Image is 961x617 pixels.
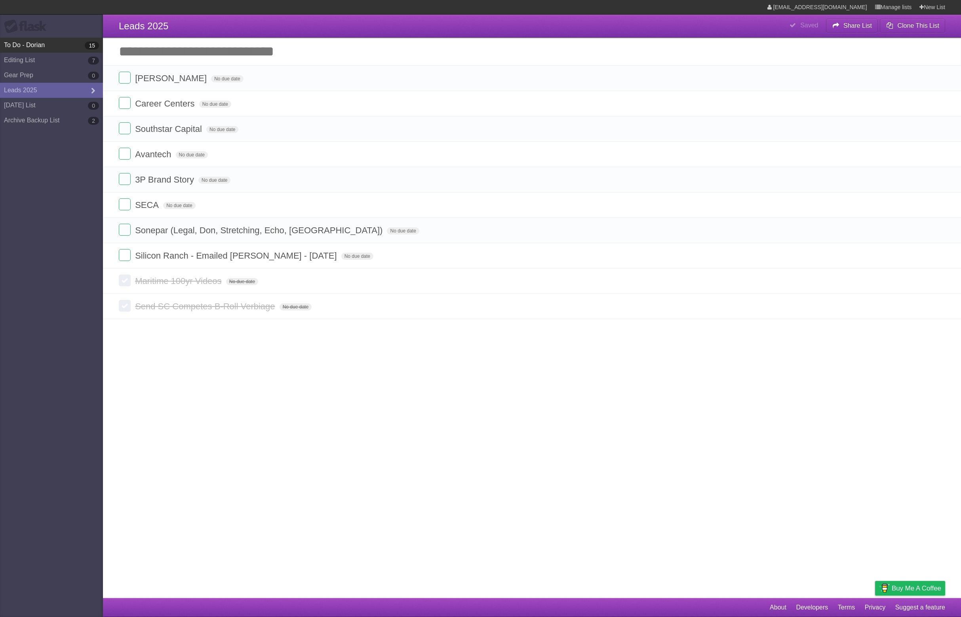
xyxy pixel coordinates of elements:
a: Terms [838,600,855,615]
span: Leads 2025 [119,21,168,31]
div: Flask [4,19,51,34]
span: 3P Brand Story [135,175,196,185]
b: Saved [800,22,818,29]
span: Send SC Competes B-Roll Verbiage [135,301,277,311]
label: Done [119,198,131,210]
span: No due date [280,303,312,310]
label: Done [119,249,131,261]
span: SECA [135,200,161,210]
label: Done [119,148,131,160]
a: Privacy [865,600,885,615]
span: Avantech [135,149,173,159]
span: No due date [198,177,230,184]
span: Sonepar (Legal, Don, Stretching, Echo, [GEOGRAPHIC_DATA]) [135,225,384,235]
img: Buy me a coffee [879,581,890,595]
span: Silicon Ranch - Emailed [PERSON_NAME] - [DATE] [135,251,339,261]
span: No due date [226,278,258,285]
label: Done [119,173,131,185]
span: No due date [176,151,208,158]
b: 0 [88,72,99,80]
b: 2 [88,117,99,125]
span: No due date [341,253,373,260]
span: Buy me a coffee [892,581,941,595]
a: Buy me a coffee [875,581,945,596]
b: 7 [88,57,99,65]
a: Suggest a feature [895,600,945,615]
span: Maritime 100yr Videos [135,276,223,286]
label: Done [119,300,131,312]
a: Developers [796,600,828,615]
span: Southstar Capital [135,124,204,134]
button: Share List [826,19,878,33]
b: 15 [85,42,99,50]
label: Done [119,224,131,236]
label: Done [119,72,131,84]
span: Career Centers [135,99,196,109]
a: About [770,600,786,615]
b: 0 [88,102,99,110]
label: Done [119,274,131,286]
b: Clone This List [897,22,939,29]
span: No due date [163,202,195,209]
span: No due date [206,126,238,133]
label: Done [119,122,131,134]
label: Done [119,97,131,109]
span: [PERSON_NAME] [135,73,209,83]
span: No due date [387,227,419,234]
b: Share List [843,22,872,29]
button: Clone This List [880,19,945,33]
span: No due date [199,101,231,108]
span: No due date [211,75,243,82]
